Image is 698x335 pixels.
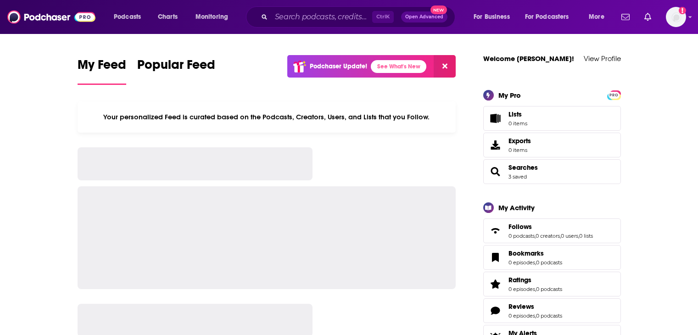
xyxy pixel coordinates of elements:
[525,11,569,23] span: For Podcasters
[78,57,126,85] a: My Feed
[310,62,367,70] p: Podchaser Update!
[536,286,562,292] a: 0 podcasts
[430,6,447,14] span: New
[560,233,561,239] span: ,
[107,10,153,24] button: open menu
[508,302,562,311] a: Reviews
[137,57,215,85] a: Popular Feed
[508,276,531,284] span: Ratings
[561,233,578,239] a: 0 users
[508,137,531,145] span: Exports
[483,218,621,243] span: Follows
[483,245,621,270] span: Bookmarks
[609,92,620,99] span: PRO
[483,298,621,323] span: Reviews
[584,54,621,63] a: View Profile
[536,259,562,266] a: 0 podcasts
[609,91,620,98] a: PRO
[137,57,215,78] span: Popular Feed
[589,11,604,23] span: More
[271,10,372,24] input: Search podcasts, credits, & more...
[405,15,443,19] span: Open Advanced
[372,11,394,23] span: Ctrl K
[582,10,616,24] button: open menu
[679,7,686,14] svg: Add a profile image
[189,10,240,24] button: open menu
[519,10,582,24] button: open menu
[508,173,527,180] a: 3 saved
[483,106,621,131] a: Lists
[486,278,505,290] a: Ratings
[486,139,505,151] span: Exports
[508,259,535,266] a: 0 episodes
[535,286,536,292] span: ,
[508,233,535,239] a: 0 podcasts
[371,60,426,73] a: See What's New
[152,10,183,24] a: Charts
[78,101,456,133] div: Your personalized Feed is curated based on the Podcasts, Creators, Users, and Lists that you Follow.
[508,276,562,284] a: Ratings
[255,6,464,28] div: Search podcasts, credits, & more...
[666,7,686,27] span: Logged in as nbaderrubenstein
[401,11,447,22] button: Open AdvancedNew
[641,9,655,25] a: Show notifications dropdown
[536,233,560,239] a: 0 creators
[535,233,536,239] span: ,
[666,7,686,27] button: Show profile menu
[508,120,527,127] span: 0 items
[536,313,562,319] a: 0 podcasts
[498,91,521,100] div: My Pro
[508,110,527,118] span: Lists
[7,8,95,26] img: Podchaser - Follow, Share and Rate Podcasts
[508,313,535,319] a: 0 episodes
[195,11,228,23] span: Monitoring
[579,233,593,239] a: 0 lists
[508,163,538,172] a: Searches
[483,159,621,184] span: Searches
[666,7,686,27] img: User Profile
[508,223,593,231] a: Follows
[498,203,535,212] div: My Activity
[508,223,532,231] span: Follows
[78,57,126,78] span: My Feed
[535,259,536,266] span: ,
[578,233,579,239] span: ,
[508,110,522,118] span: Lists
[158,11,178,23] span: Charts
[486,112,505,125] span: Lists
[508,249,544,257] span: Bookmarks
[467,10,521,24] button: open menu
[535,313,536,319] span: ,
[486,251,505,264] a: Bookmarks
[486,224,505,237] a: Follows
[618,9,633,25] a: Show notifications dropdown
[474,11,510,23] span: For Business
[508,249,562,257] a: Bookmarks
[114,11,141,23] span: Podcasts
[508,302,534,311] span: Reviews
[508,286,535,292] a: 0 episodes
[483,54,574,63] a: Welcome [PERSON_NAME]!
[486,304,505,317] a: Reviews
[483,133,621,157] a: Exports
[483,272,621,296] span: Ratings
[508,147,531,153] span: 0 items
[486,165,505,178] a: Searches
